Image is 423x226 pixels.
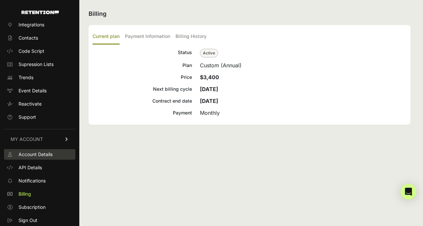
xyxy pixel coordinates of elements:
[19,61,54,68] span: Supression Lists
[4,176,75,186] a: Notifications
[4,33,75,43] a: Contacts
[4,19,75,30] a: Integrations
[19,101,42,107] span: Reactivate
[93,109,192,117] div: Payment
[93,29,120,45] label: Current plan
[19,204,46,210] span: Subscription
[4,162,75,173] a: API Details
[11,136,43,143] span: MY ACCOUNT
[200,74,219,81] strong: $3,400
[93,85,192,93] div: Next billing cycle
[19,217,37,224] span: Sign Out
[4,149,75,160] a: Account Details
[4,85,75,96] a: Event Details
[200,109,406,117] div: Monthly
[19,178,46,184] span: Notifications
[93,48,192,57] div: Status
[200,49,218,57] span: Active
[89,9,410,18] h2: Billing
[19,191,31,197] span: Billing
[19,164,42,171] span: API Details
[19,114,36,120] span: Support
[93,97,192,105] div: Contract end date
[401,184,416,200] div: Open Intercom Messenger
[19,48,44,54] span: Code Script
[19,35,38,41] span: Contacts
[4,129,75,149] a: MY ACCOUNT
[4,46,75,56] a: Code Script
[19,151,53,158] span: Account Details
[21,11,59,14] img: Retention.com
[4,59,75,70] a: Supression Lists
[19,87,47,94] span: Event Details
[19,74,33,81] span: Trends
[4,215,75,226] a: Sign Out
[93,73,192,81] div: Price
[19,21,44,28] span: Integrations
[4,72,75,83] a: Trends
[4,202,75,212] a: Subscription
[125,29,170,45] label: Payment Information
[200,61,406,69] div: Custom (Annual)
[4,99,75,109] a: Reactivate
[93,61,192,69] div: Plan
[200,86,218,92] strong: [DATE]
[4,189,75,199] a: Billing
[175,29,207,45] label: Billing History
[200,98,218,104] strong: [DATE]
[4,112,75,122] a: Support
